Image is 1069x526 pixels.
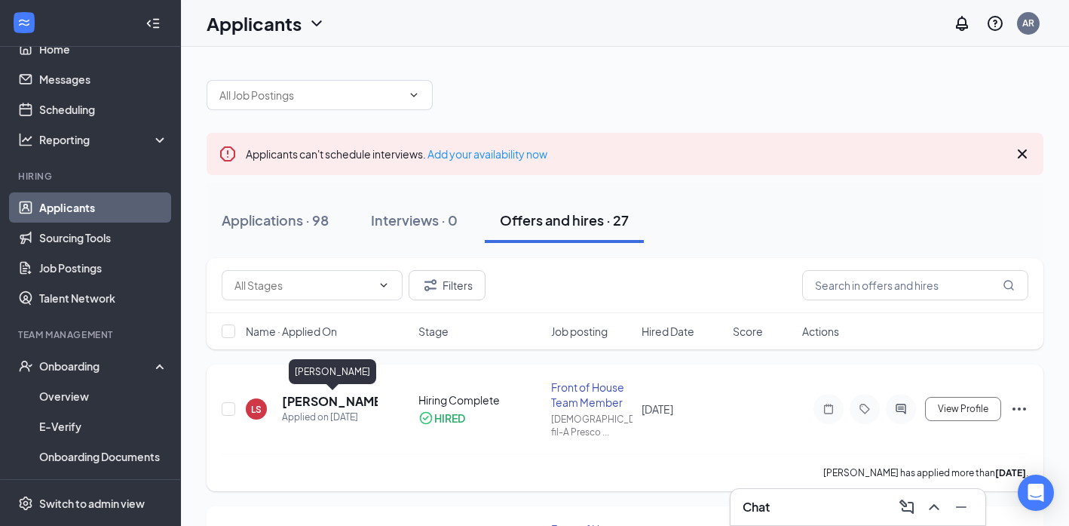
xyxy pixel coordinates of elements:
button: Minimize [949,495,973,519]
span: [DATE] [642,402,673,416]
a: Activity log [39,472,168,502]
div: Applications · 98 [222,211,329,229]
span: Stage [418,324,449,339]
a: Applicants [39,192,168,223]
h5: [PERSON_NAME] [282,393,378,410]
a: Job Postings [39,253,168,283]
svg: ChevronDown [308,14,326,32]
svg: ComposeMessage [898,498,916,516]
div: LS [251,403,262,416]
b: [DATE] [995,467,1026,478]
input: Search in offers and hires [802,270,1028,300]
div: Hiring [18,170,165,183]
a: Talent Network [39,283,168,313]
svg: Collapse [145,16,161,31]
a: Home [39,34,168,64]
svg: ChevronDown [408,89,420,101]
svg: Note [819,403,838,415]
h1: Applicants [207,11,302,36]
svg: ChevronDown [378,279,390,291]
svg: Minimize [952,498,970,516]
div: [DEMOGRAPHIC_DATA]-fil-A Presco ... [551,413,633,438]
svg: WorkstreamLogo [17,15,32,30]
span: View Profile [938,404,988,414]
div: [PERSON_NAME] [289,359,376,384]
svg: QuestionInfo [986,14,1004,32]
div: HIRED [434,411,465,426]
span: Name · Applied On [246,324,337,339]
svg: Cross [1013,145,1031,163]
h3: Chat [743,499,770,515]
span: Score [733,324,763,339]
div: AR [1022,17,1034,29]
svg: Notifications [953,14,971,32]
div: Team Management [18,328,165,341]
input: All Stages [234,277,372,294]
svg: ActiveChat [892,403,910,415]
svg: Error [219,145,237,163]
a: Onboarding Documents [39,441,168,472]
div: Applied on [DATE] [282,410,378,425]
svg: Filter [421,276,440,294]
svg: ChevronUp [925,498,943,516]
a: E-Verify [39,411,168,441]
span: Hired Date [642,324,694,339]
a: Messages [39,64,168,94]
a: Add your availability now [427,147,547,161]
button: View Profile [925,397,1001,421]
div: Reporting [39,132,169,147]
div: Hiring Complete [418,392,541,408]
svg: MagnifyingGlass [1003,279,1015,291]
p: [PERSON_NAME] has applied more than . [823,466,1028,479]
svg: Analysis [18,132,33,147]
button: ChevronUp [922,495,946,519]
button: Filter Filters [409,270,485,300]
span: Actions [802,324,839,339]
svg: Settings [18,496,33,511]
a: Sourcing Tools [39,223,168,253]
div: Open Intercom Messenger [1018,475,1054,511]
span: Job posting [551,324,608,339]
div: Offers and hires · 27 [500,211,629,229]
button: ComposeMessage [895,495,919,519]
a: Scheduling [39,94,168,125]
svg: Ellipses [1010,400,1028,418]
a: Overview [39,381,168,411]
div: Interviews · 0 [371,211,458,229]
span: Applicants can't schedule interviews. [246,147,547,161]
div: Onboarding [39,358,155,374]
div: Switch to admin view [39,496,145,511]
div: Front of House Team Member [551,380,633,410]
svg: Tag [856,403,874,415]
svg: UserCheck [18,358,33,374]
svg: CheckmarkCircle [418,411,433,426]
input: All Job Postings [219,87,402,103]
